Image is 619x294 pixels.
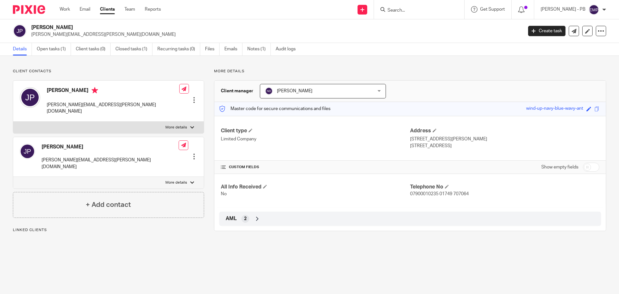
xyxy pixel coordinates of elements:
p: More details [165,180,187,185]
a: Notes (1) [247,43,271,56]
p: [PERSON_NAME][EMAIL_ADDRESS][PERSON_NAME][DOMAIN_NAME] [47,102,179,115]
i: Primary [92,87,98,94]
h4: Telephone No [410,184,599,190]
p: [PERSON_NAME][EMAIL_ADDRESS][PERSON_NAME][DOMAIN_NAME] [42,157,179,170]
p: [PERSON_NAME] - PB [541,6,585,13]
a: Email [80,6,90,13]
h3: Client manager [221,88,253,94]
img: svg%3E [265,87,273,95]
img: svg%3E [13,24,26,38]
label: Show empty fields [541,164,578,170]
a: Team [124,6,135,13]
span: AML [226,215,237,222]
a: Work [60,6,70,13]
a: Emails [224,43,242,56]
a: Create task [528,26,565,36]
h4: Client type [221,127,410,134]
span: 2 [244,216,247,222]
p: More details [165,125,187,130]
img: svg%3E [589,5,599,15]
a: Audit logs [276,43,300,56]
img: svg%3E [20,87,40,108]
input: Search [387,8,445,14]
h4: + Add contact [86,200,131,210]
h4: [PERSON_NAME] [47,87,179,95]
p: [STREET_ADDRESS][PERSON_NAME] [410,136,599,142]
h2: [PERSON_NAME] [31,24,421,31]
a: Details [13,43,32,56]
h4: CUSTOM FIELDS [221,165,410,170]
span: 07900010235 01749 707064 [410,192,469,196]
a: Client tasks (0) [76,43,111,56]
h4: Address [410,127,599,134]
a: Clients [100,6,115,13]
span: Get Support [480,7,505,12]
h4: All Info Received [221,184,410,190]
a: Files [205,43,220,56]
a: Recurring tasks (0) [157,43,200,56]
a: Reports [145,6,161,13]
p: Linked clients [13,228,204,233]
p: More details [214,69,606,74]
span: No [221,192,227,196]
img: svg%3E [20,144,35,159]
p: [STREET_ADDRESS] [410,143,599,149]
p: Master code for secure communications and files [219,106,330,112]
div: wind-up-navy-blue-wavy-ant [526,105,583,113]
p: [PERSON_NAME][EMAIL_ADDRESS][PERSON_NAME][DOMAIN_NAME] [31,31,518,38]
h4: [PERSON_NAME] [42,144,179,150]
a: Closed tasks (1) [115,43,152,56]
span: [PERSON_NAME] [277,89,312,93]
a: Open tasks (1) [37,43,71,56]
img: Pixie [13,5,45,14]
p: Limited Company [221,136,410,142]
p: Client contacts [13,69,204,74]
